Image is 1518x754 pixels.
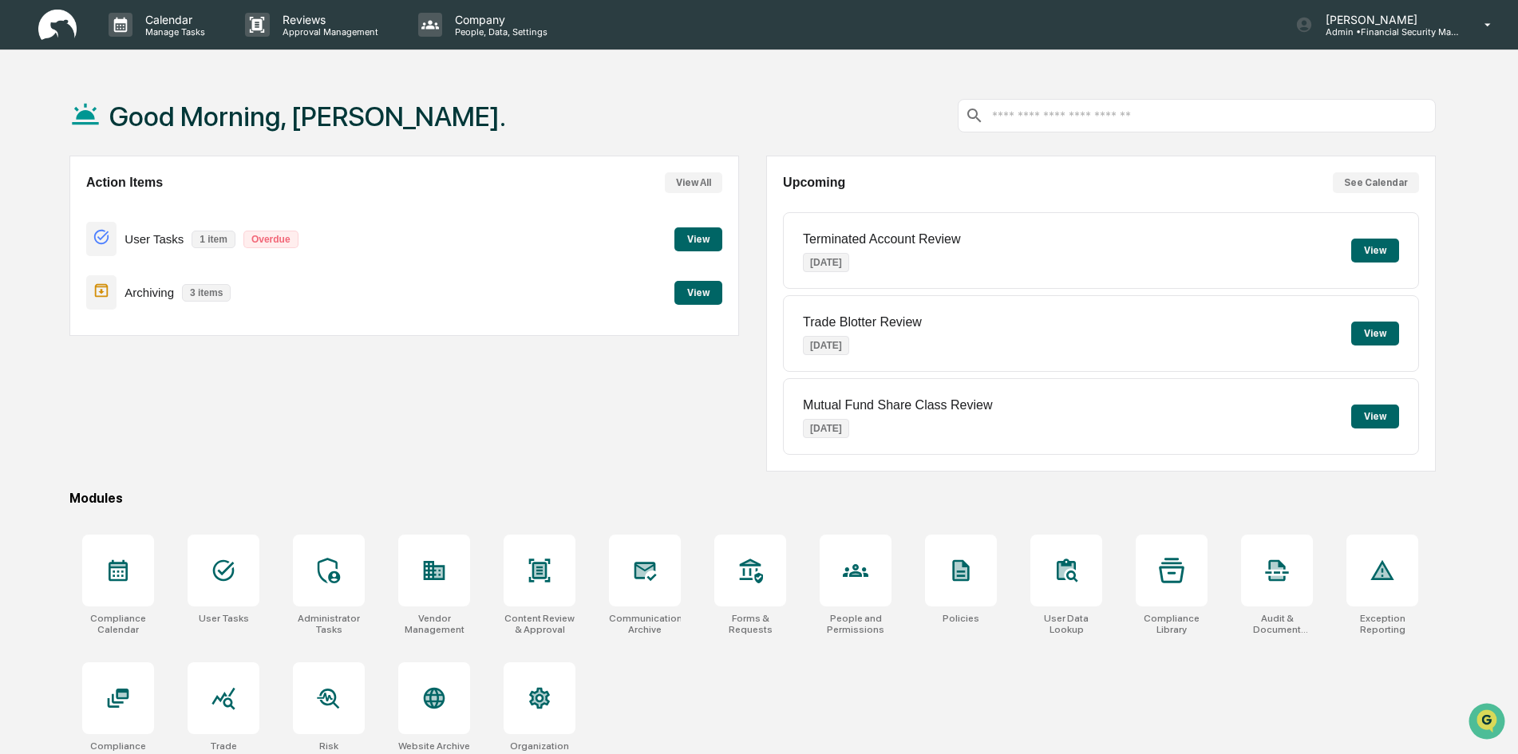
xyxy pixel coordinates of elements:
p: Overdue [243,231,298,248]
img: 1746055101610-c473b297-6a78-478c-a979-82029cc54cd1 [16,122,45,151]
span: Pylon [159,353,193,365]
div: Communications Archive [609,613,681,635]
div: 🖐️ [16,285,29,298]
button: View [674,281,722,305]
p: Admin • Financial Security Management [1313,26,1461,38]
div: Past conversations [16,177,107,190]
div: Compliance Calendar [82,613,154,635]
button: View All [665,172,722,193]
a: Powered byPylon [113,352,193,365]
h2: Upcoming [783,176,845,190]
iframe: Open customer support [1467,701,1510,744]
p: Terminated Account Review [803,232,960,247]
img: logo [38,10,77,41]
div: Exception Reporting [1346,613,1418,635]
p: [DATE] [803,253,849,272]
p: [PERSON_NAME] [1313,13,1461,26]
button: View [1351,239,1399,263]
div: Forms & Requests [714,613,786,635]
p: 3 items [182,284,231,302]
a: 🖐️Preclearance [10,277,109,306]
p: Trade Blotter Review [803,315,922,330]
p: Manage Tasks [132,26,213,38]
button: View [1351,322,1399,345]
img: Cameron Burns [16,202,42,227]
p: People, Data, Settings [442,26,555,38]
p: [DATE] [803,419,849,438]
button: Start new chat [271,127,291,146]
div: Compliance Library [1136,613,1208,635]
span: Preclearance [32,283,103,299]
p: Approval Management [270,26,386,38]
div: Modules [69,491,1436,506]
div: User Tasks [199,613,249,624]
p: Archiving [125,286,174,299]
h1: Good Morning, [PERSON_NAME]. [109,101,506,132]
p: 1 item [192,231,235,248]
div: 🔎 [16,315,29,328]
button: See all [247,174,291,193]
a: 🗄️Attestations [109,277,204,306]
button: See Calendar [1333,172,1419,193]
img: 1746055101610-c473b297-6a78-478c-a979-82029cc54cd1 [32,218,45,231]
p: Reviews [270,13,386,26]
p: Mutual Fund Share Class Review [803,398,992,413]
a: 🔎Data Lookup [10,307,107,336]
div: User Data Lookup [1030,613,1102,635]
div: Content Review & Approval [504,613,575,635]
span: [DATE] [141,217,174,230]
button: View [1351,405,1399,428]
div: We're available if you need us! [54,138,202,151]
span: [PERSON_NAME] [49,217,129,230]
div: 🗄️ [116,285,128,298]
div: People and Permissions [820,613,891,635]
button: View [674,227,722,251]
p: How can we help? [16,34,291,59]
h2: Action Items [86,176,163,190]
a: View [674,231,722,246]
p: Company [442,13,555,26]
a: View [674,284,722,299]
div: Start new chat [54,122,262,138]
div: Administrator Tasks [293,613,365,635]
span: • [132,217,138,230]
span: Attestations [132,283,198,299]
span: Data Lookup [32,314,101,330]
div: Vendor Management [398,613,470,635]
div: Policies [943,613,979,624]
div: Website Archive [398,740,470,752]
p: User Tasks [125,232,184,246]
div: Audit & Document Logs [1241,613,1313,635]
p: Calendar [132,13,213,26]
p: [DATE] [803,336,849,355]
